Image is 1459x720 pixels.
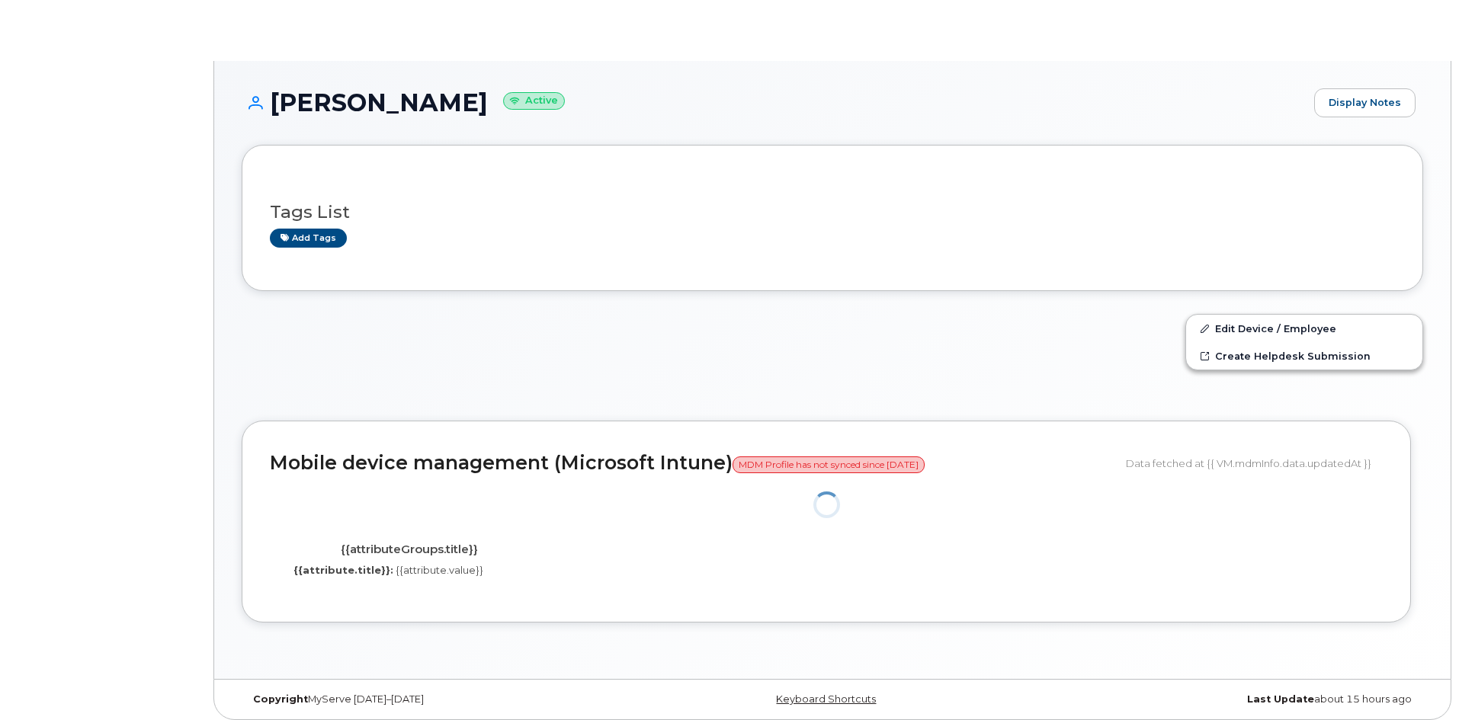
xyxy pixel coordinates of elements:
div: about 15 hours ago [1029,693,1423,706]
h1: [PERSON_NAME] [242,89,1307,116]
h4: {{attributeGroups.title}} [281,543,537,556]
h2: Mobile device management (Microsoft Intune) [270,453,1114,474]
span: MDM Profile has not synced since [DATE] [733,456,925,473]
a: Create Helpdesk Submission [1186,342,1422,370]
small: Active [503,92,565,110]
h3: Tags List [270,203,1395,222]
a: Display Notes [1314,88,1416,117]
strong: Last Update [1247,693,1314,705]
label: {{attribute.title}}: [293,563,393,578]
span: {{attribute.value}} [396,564,483,576]
div: MyServe [DATE]–[DATE] [242,693,636,706]
a: Add tags [270,229,347,248]
a: Keyboard Shortcuts [776,693,876,705]
strong: Copyright [253,693,308,705]
div: Data fetched at {{ VM.mdmInfo.data.updatedAt }} [1126,449,1383,478]
a: Edit Device / Employee [1186,315,1422,342]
